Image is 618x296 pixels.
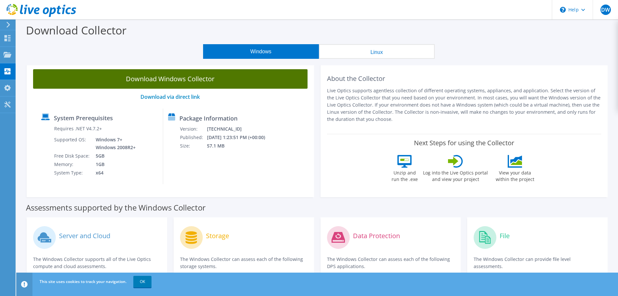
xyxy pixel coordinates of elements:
[54,125,102,132] label: Requires .NET V4.7.2+
[91,135,137,152] td: Windows 7+ Windows 2008R2+
[206,233,229,239] label: Storage
[180,133,207,142] td: Published:
[180,142,207,150] td: Size:
[54,169,91,177] td: System Type:
[203,44,319,59] button: Windows
[327,256,454,270] p: The Windows Collector can assess each of the following DPS applications.
[133,276,151,288] a: OK
[353,233,400,239] label: Data Protection
[180,256,308,270] p: The Windows Collector can assess each of the following storage systems.
[59,233,110,239] label: Server and Cloud
[26,204,206,211] label: Assessments supported by the Windows Collector
[91,152,137,160] td: 5GB
[40,279,127,284] span: This site uses cookies to track your navigation.
[319,44,435,59] button: Linux
[500,233,510,239] label: File
[423,168,488,183] label: Log into the Live Optics portal and view your project
[179,115,237,122] label: Package Information
[560,7,566,13] svg: \n
[26,23,127,38] label: Download Collector
[91,160,137,169] td: 1GB
[600,5,611,15] span: DW
[180,125,207,133] td: Version:
[54,115,113,121] label: System Prerequisites
[327,87,601,123] p: Live Optics supports agentless collection of different operating systems, appliances, and applica...
[91,169,137,177] td: x64
[491,168,538,183] label: View your data within the project
[414,139,514,147] label: Next Steps for using the Collector
[140,93,200,100] a: Download via direct link
[54,152,91,160] td: Free Disk Space:
[390,168,419,183] label: Unzip and run the .exe
[33,69,308,89] a: Download Windows Collector
[207,125,274,133] td: [TECHNICAL_ID]
[207,142,274,150] td: 57.1 MB
[327,75,601,83] h2: About the Collector
[33,256,161,270] p: The Windows Collector supports all of the Live Optics compute and cloud assessments.
[207,133,274,142] td: [DATE] 1:23:51 PM (+00:00)
[54,160,91,169] td: Memory:
[474,256,601,270] p: The Windows Collector can provide file level assessments.
[54,135,91,152] td: Supported OS:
